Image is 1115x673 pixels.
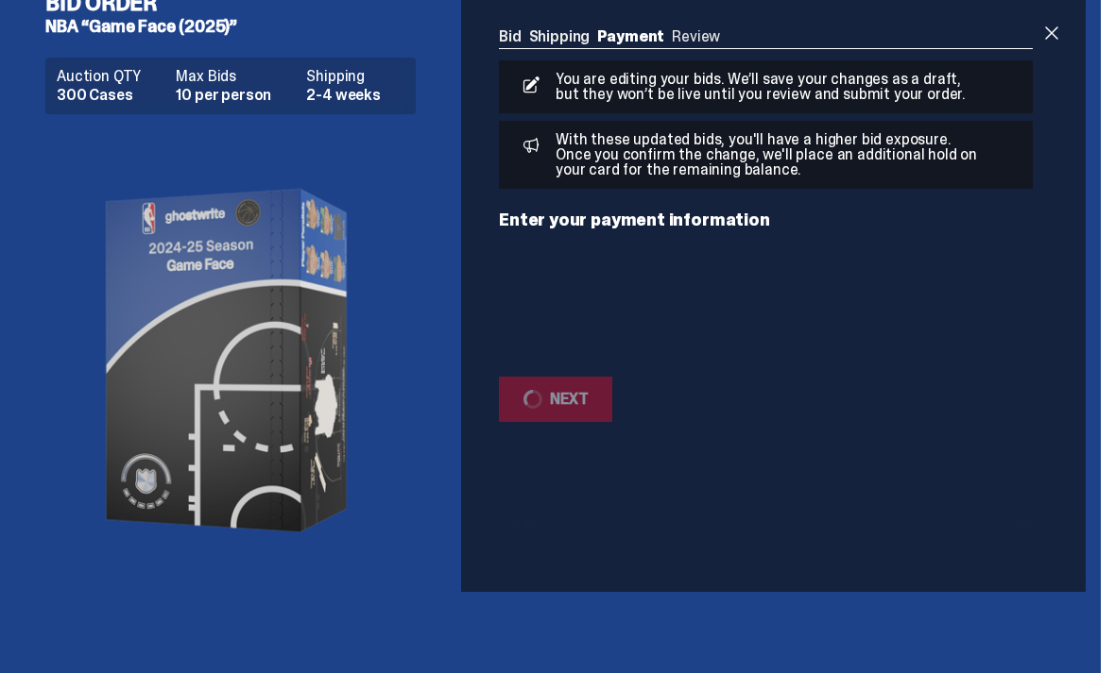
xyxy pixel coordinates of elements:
a: Payment [597,26,664,46]
p: You are editing your bids. We’ll save your changes as a draft, but they won’t be live until you r... [548,72,979,102]
dd: 300 Cases [57,88,164,103]
img: product image [45,129,416,592]
dt: Auction QTY [57,69,164,84]
dt: Max Bids [176,69,295,84]
p: Enter your payment information [499,211,1033,228]
dt: Shipping [306,69,404,84]
a: Shipping [529,26,591,46]
a: Bid [499,26,522,46]
p: With these updated bids, you'll have a higher bid exposure. Once you confirm the change, we'll pl... [548,132,987,177]
dd: 10 per person [176,88,295,103]
dd: 2-4 weeks [306,88,404,103]
h5: NBA “Game Face (2025)” [45,18,431,35]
